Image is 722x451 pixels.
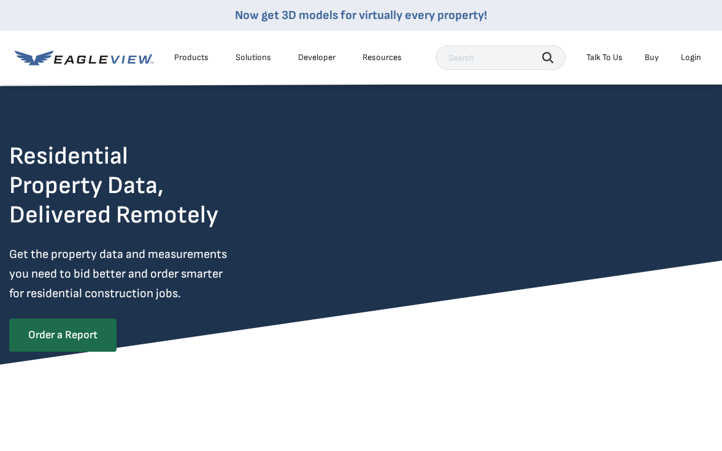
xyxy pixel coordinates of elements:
[235,8,487,23] a: Now get 3D models for virtually every property!
[645,52,659,63] a: Buy
[681,52,701,63] div: Login
[9,142,218,230] h2: Residential Property Data, Delivered Remotely
[586,52,623,63] div: Talk To Us
[236,52,271,63] div: Solutions
[9,244,272,303] p: Get the property data and measurements you need to bid better and order smarter for residential c...
[9,319,117,352] a: Order a Report
[363,52,402,63] div: Resources
[174,52,209,63] div: Products
[298,52,336,63] a: Developer
[436,45,566,70] input: Search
